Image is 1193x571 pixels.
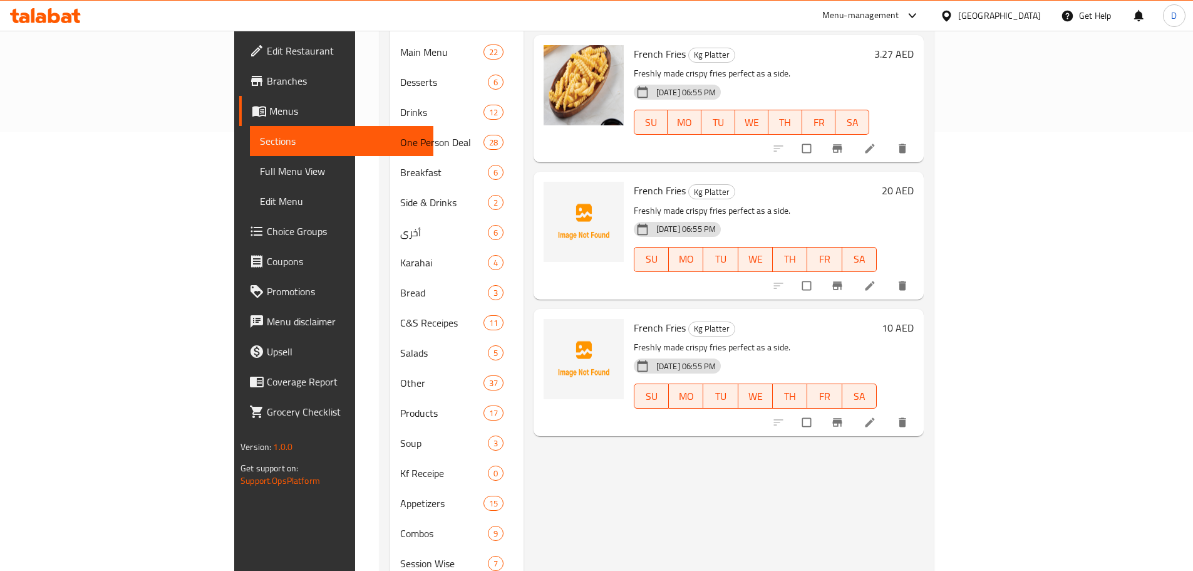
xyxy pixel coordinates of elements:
div: items [488,466,504,481]
div: One Person Deal28 [390,127,524,157]
div: items [488,345,504,360]
span: SU [639,387,664,406]
div: items [483,496,504,511]
span: 4 [488,257,503,269]
div: items [483,315,504,330]
div: Appetizers15 [390,488,524,518]
span: Session Wise [400,556,488,571]
div: items [488,225,504,240]
span: SU [639,113,663,132]
span: 15 [484,498,503,510]
span: WE [740,113,764,132]
button: FR [807,384,842,409]
div: Kg Platter [688,184,735,199]
div: items [488,556,504,571]
div: items [488,285,504,300]
button: FR [802,110,836,135]
span: Karahai [400,255,488,270]
span: 7 [488,558,503,570]
div: items [483,105,504,120]
span: Kg Platter [689,185,735,199]
span: C&S Receipes [400,315,483,330]
span: 9 [488,528,503,540]
span: Choice Groups [267,224,423,239]
span: Bread [400,285,488,300]
div: items [488,165,504,180]
div: items [488,75,504,90]
div: Combos [400,526,488,541]
span: D [1171,9,1177,23]
span: 11 [484,317,503,329]
div: Soup3 [390,428,524,458]
span: Select to update [795,274,821,298]
button: SU [634,247,669,272]
span: Soup [400,436,488,451]
button: WE [738,384,773,409]
button: delete [889,135,919,162]
span: SU [639,250,664,268]
span: Breakfast [400,165,488,180]
span: SA [840,113,864,132]
button: SA [842,247,877,272]
button: SU [634,384,669,409]
span: Menu disclaimer [267,314,423,329]
div: Salads5 [390,338,524,368]
div: Kf Receipe [400,466,488,481]
span: Kg Platter [689,322,735,336]
span: 37 [484,377,503,389]
span: Get support on: [240,460,298,476]
span: 2 [488,197,503,209]
div: Kf Receipe0 [390,458,524,488]
span: 17 [484,407,503,419]
button: WE [735,110,769,135]
span: Edit Menu [260,194,423,209]
span: Grocery Checklist [267,404,423,419]
div: Side & Drinks2 [390,187,524,217]
div: Breakfast6 [390,157,524,187]
span: Side & Drinks [400,195,488,210]
button: TU [701,110,735,135]
div: Products17 [390,398,524,428]
span: Menus [269,103,423,118]
button: SU [634,110,668,135]
span: Salads [400,345,488,360]
span: Select to update [795,137,821,160]
p: Freshly made crispy fries perfect as a side. [634,66,869,81]
span: [DATE] 06:55 PM [651,223,721,235]
img: French Fries [544,319,624,399]
span: Branches [267,73,423,88]
span: Promotions [267,284,423,299]
div: Bread3 [390,278,524,308]
span: Kg Platter [689,48,735,62]
a: Edit menu item [864,280,879,292]
span: SA [847,250,872,268]
div: أخرى6 [390,217,524,248]
span: 5 [488,347,503,359]
div: items [488,195,504,210]
span: 28 [484,137,503,149]
span: 3 [488,287,503,299]
a: Promotions [239,276,433,306]
div: Main Menu22 [390,37,524,67]
button: WE [738,247,773,272]
span: MO [674,250,698,268]
span: WE [743,250,768,268]
button: TH [768,110,802,135]
button: TH [773,247,807,272]
div: Drinks12 [390,97,524,127]
span: TU [706,113,730,132]
div: One Person Deal [400,135,483,150]
span: FR [807,113,831,132]
span: 3 [488,437,503,449]
a: Menu disclaimer [239,306,433,337]
span: French Fries [634,45,686,63]
h6: 10 AED [882,319,914,337]
span: Coverage Report [267,374,423,389]
span: Drinks [400,105,483,120]
span: TH [778,387,802,406]
span: SA [847,387,872,406]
